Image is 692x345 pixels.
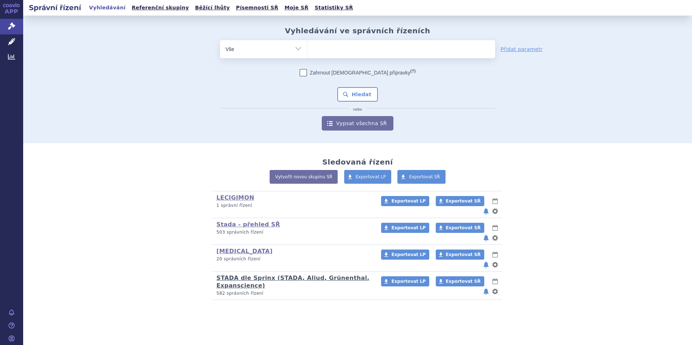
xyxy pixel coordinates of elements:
span: Exportovat LP [391,279,426,284]
button: notifikace [482,234,490,242]
span: Exportovat LP [391,199,426,204]
a: Vytvořit novou skupinu SŘ [270,170,338,184]
a: Stada - přehled SŘ [216,221,280,228]
button: lhůty [491,250,499,259]
a: Referenční skupiny [130,3,191,13]
p: 1 správní řízení [216,203,372,209]
button: nastavení [491,234,499,242]
i: nebo [350,107,366,112]
label: Zahrnout [DEMOGRAPHIC_DATA] přípravky [300,69,415,76]
button: nastavení [491,260,499,269]
a: Vypsat všechna SŘ [322,116,393,131]
abbr: (?) [410,69,415,73]
a: [MEDICAL_DATA] [216,248,273,255]
p: 582 správních řízení [216,290,372,297]
a: Exportovat LP [381,196,429,206]
p: 503 správních řízení [216,229,372,235]
span: Exportovat LP [391,252,426,257]
span: Exportovat SŘ [446,225,481,230]
button: lhůty [491,197,499,205]
span: Exportovat LP [391,225,426,230]
p: 20 správních řízení [216,256,372,262]
h2: Vyhledávání ve správních řízeních [285,26,430,35]
a: LECIGIMON [216,194,254,201]
a: Písemnosti SŘ [234,3,280,13]
a: Exportovat LP [381,223,429,233]
button: lhůty [491,277,499,286]
a: Exportovat LP [381,276,429,286]
a: Přidat parametr [501,46,543,53]
button: notifikace [482,287,490,296]
span: Exportovat SŘ [446,279,481,284]
span: Exportovat SŘ [446,199,481,204]
button: notifikace [482,207,490,216]
a: Statistiky SŘ [312,3,355,13]
h2: Sledovaná řízení [322,158,393,166]
button: notifikace [482,260,490,269]
a: Exportovat LP [344,170,392,184]
span: Exportovat SŘ [409,174,440,179]
span: Exportovat SŘ [446,252,481,257]
button: lhůty [491,223,499,232]
a: Exportovat SŘ [436,250,484,260]
button: Hledat [337,87,378,102]
a: Běžící lhůty [193,3,232,13]
a: Vyhledávání [87,3,128,13]
h2: Správní řízení [23,3,87,13]
button: nastavení [491,287,499,296]
a: Exportovat LP [381,250,429,260]
a: Exportovat SŘ [436,196,484,206]
span: Exportovat LP [356,174,386,179]
a: STADA dle Sprinx (STADA, Aliud, Grünenthal, Expanscience) [216,274,370,289]
a: Exportovat SŘ [397,170,446,184]
a: Exportovat SŘ [436,223,484,233]
a: Moje SŘ [282,3,311,13]
a: Exportovat SŘ [436,276,484,286]
button: nastavení [491,207,499,216]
